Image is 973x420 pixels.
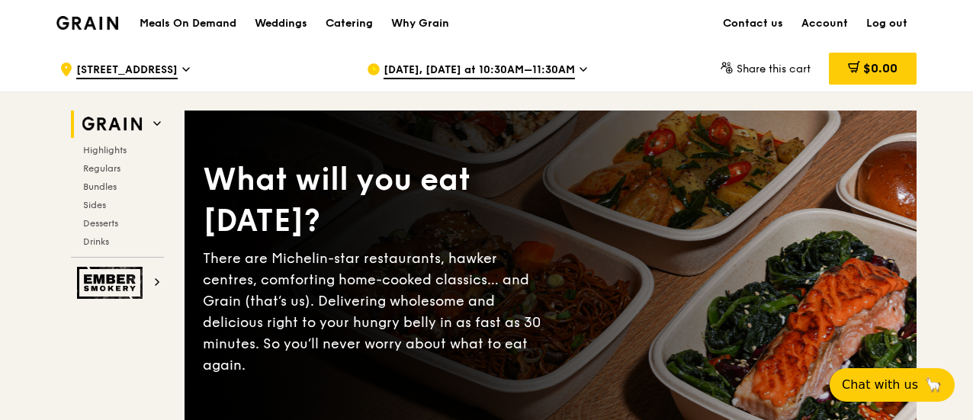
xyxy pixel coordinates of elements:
span: Regulars [83,163,120,174]
button: Chat with us🦙 [830,368,955,402]
span: Desserts [83,218,118,229]
a: Weddings [246,1,316,46]
a: Contact us [714,1,792,46]
a: Account [792,1,857,46]
span: 🦙 [924,376,942,394]
img: Grain web logo [77,111,147,138]
div: Catering [326,1,373,46]
span: [STREET_ADDRESS] [76,63,178,79]
span: Share this cart [737,63,811,75]
span: Sides [83,200,106,210]
a: Why Grain [382,1,458,46]
img: Ember Smokery web logo [77,267,147,299]
h1: Meals On Demand [140,16,236,31]
img: Grain [56,16,118,30]
span: $0.00 [863,61,898,75]
a: Catering [316,1,382,46]
div: What will you eat [DATE]? [203,159,551,242]
div: Weddings [255,1,307,46]
span: [DATE], [DATE] at 10:30AM–11:30AM [384,63,575,79]
span: Drinks [83,236,109,247]
span: Highlights [83,145,127,155]
div: Why Grain [391,1,449,46]
div: There are Michelin-star restaurants, hawker centres, comforting home-cooked classics… and Grain (... [203,248,551,376]
span: Chat with us [842,376,918,394]
span: Bundles [83,181,117,192]
a: Log out [857,1,917,46]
